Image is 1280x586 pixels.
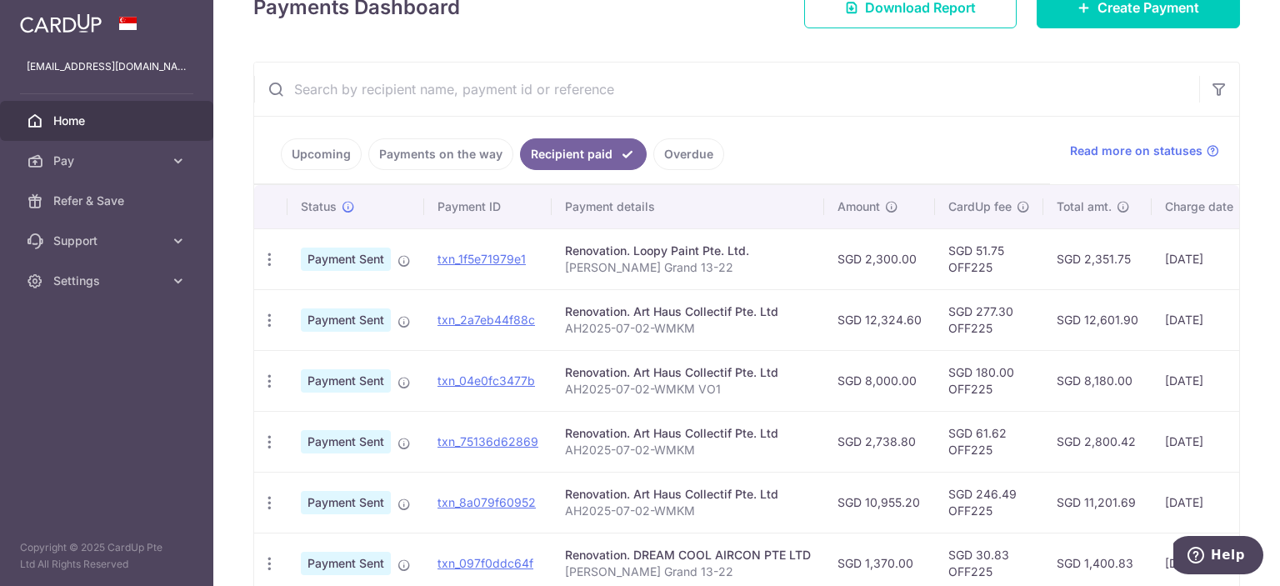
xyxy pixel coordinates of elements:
a: Read more on statuses [1070,143,1219,159]
span: Payment Sent [301,552,391,575]
td: SGD 180.00 OFF225 [935,350,1043,411]
span: Read more on statuses [1070,143,1202,159]
span: Refer & Save [53,193,163,209]
span: Pay [53,153,163,169]
td: SGD 246.49 OFF225 [935,472,1043,533]
img: CardUp [20,13,102,33]
a: txn_75136d62869 [437,434,538,448]
div: Renovation. Art Haus Collectif Pte. Ltd [565,486,811,503]
span: Payment Sent [301,430,391,453]
span: Total amt. [1057,198,1112,215]
div: Renovation. Loopy Paint Pte. Ltd. [565,243,811,259]
p: [PERSON_NAME] Grand 13-22 [565,259,811,276]
td: SGD 8,000.00 [824,350,935,411]
span: Home [53,113,163,129]
a: txn_8a079f60952 [437,495,536,509]
td: [DATE] [1152,411,1265,472]
input: Search by recipient name, payment id or reference [254,63,1199,116]
td: SGD 2,351.75 [1043,228,1152,289]
td: SGD 2,738.80 [824,411,935,472]
div: Renovation. Art Haus Collectif Pte. Ltd [565,303,811,320]
p: [PERSON_NAME] Grand 13-22 [565,563,811,580]
span: Settings [53,273,163,289]
a: Payments on the way [368,138,513,170]
p: [EMAIL_ADDRESS][DOMAIN_NAME] [27,58,187,75]
span: Charge date [1165,198,1233,215]
p: AH2025-07-02-WMKM [565,503,811,519]
p: AH2025-07-02-WMKM VO1 [565,381,811,398]
span: Amount [837,198,880,215]
span: Support [53,233,163,249]
td: SGD 12,601.90 [1043,289,1152,350]
iframe: Opens a widget where you can find more information [1173,536,1263,578]
span: Payment Sent [301,491,391,514]
td: [DATE] [1152,228,1265,289]
td: SGD 8,180.00 [1043,350,1152,411]
p: AH2025-07-02-WMKM [565,320,811,337]
td: [DATE] [1152,289,1265,350]
td: SGD 11,201.69 [1043,472,1152,533]
td: SGD 51.75 OFF225 [935,228,1043,289]
div: Renovation. Art Haus Collectif Pte. Ltd [565,364,811,381]
a: txn_097f0ddc64f [437,556,533,570]
a: Recipient paid [520,138,647,170]
a: txn_1f5e71979e1 [437,252,526,266]
td: SGD 12,324.60 [824,289,935,350]
a: txn_04e0fc3477b [437,373,535,388]
a: txn_2a7eb44f88c [437,313,535,327]
th: Payment details [552,185,824,228]
td: SGD 2,800.42 [1043,411,1152,472]
span: Payment Sent [301,308,391,332]
a: Upcoming [281,138,362,170]
td: SGD 10,955.20 [824,472,935,533]
td: SGD 2,300.00 [824,228,935,289]
td: SGD 61.62 OFF225 [935,411,1043,472]
span: CardUp fee [948,198,1012,215]
th: Payment ID [424,185,552,228]
td: SGD 277.30 OFF225 [935,289,1043,350]
span: Payment Sent [301,369,391,393]
a: Overdue [653,138,724,170]
td: [DATE] [1152,350,1265,411]
p: AH2025-07-02-WMKM [565,442,811,458]
span: Payment Sent [301,248,391,271]
td: [DATE] [1152,472,1265,533]
div: Renovation. DREAM COOL AIRCON PTE LTD [565,547,811,563]
div: Renovation. Art Haus Collectif Pte. Ltd [565,425,811,442]
span: Status [301,198,337,215]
